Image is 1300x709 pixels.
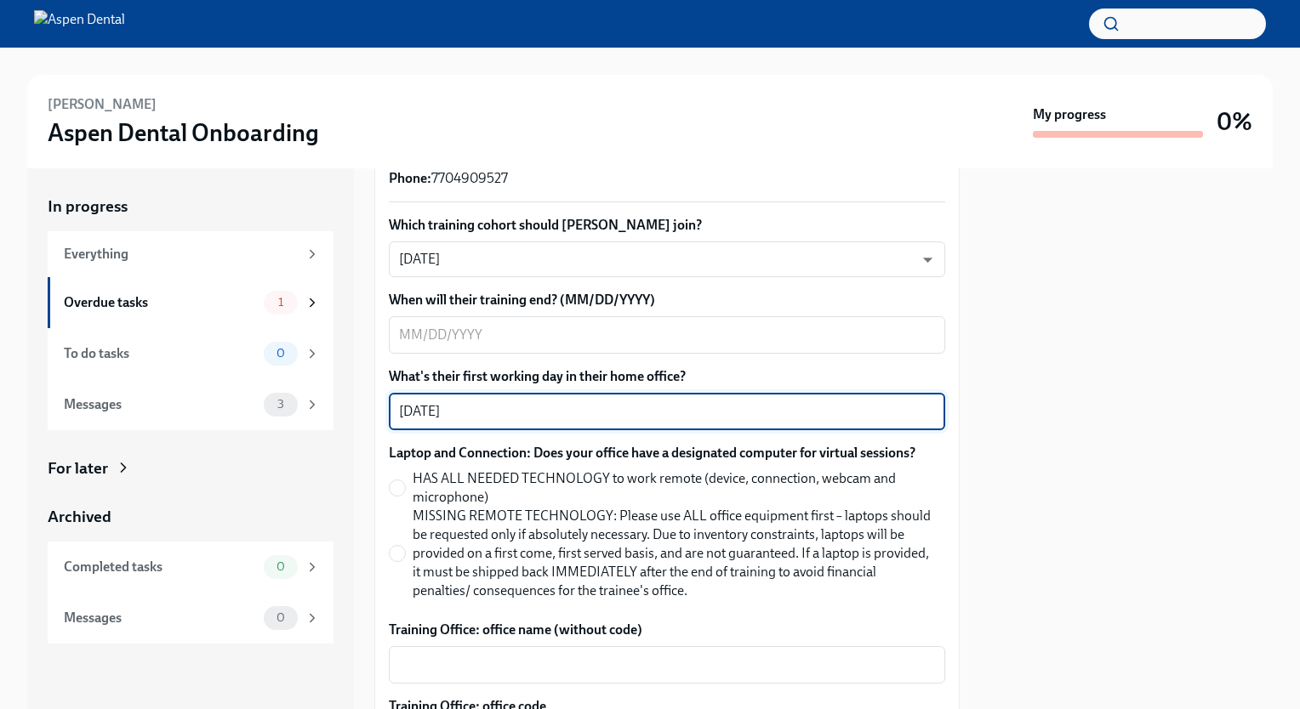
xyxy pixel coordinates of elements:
span: 0 [266,611,295,624]
span: 0 [266,347,295,360]
a: Archived [48,506,334,528]
div: [DATE] [389,241,945,277]
a: Messages0 [48,593,334,644]
a: Messages3 [48,379,334,430]
label: Laptop and Connection: Does your office have a designated computer for virtual sessions? [389,444,945,462]
a: Completed tasks0 [48,542,334,593]
div: Completed tasks [64,558,257,576]
span: 1 [268,296,294,309]
label: Which training cohort should [PERSON_NAME] join? [389,216,945,235]
strong: Phone: [389,170,431,186]
h6: [PERSON_NAME] [48,95,157,114]
div: Everything [64,245,298,264]
img: Aspen Dental [34,10,125,37]
span: HAS ALL NEEDED TECHNOLOGY to work remote (device, connection, webcam and microphone) [413,469,932,507]
a: Everything [48,231,334,277]
div: To do tasks [64,344,257,363]
a: For later [48,457,334,479]
h3: Aspen Dental Onboarding [48,117,319,148]
a: Overdue tasks1 [48,277,334,328]
span: MISSING REMOTE TECHNOLOGY: Please use ALL office equipment first – laptops should be requested on... [413,507,932,600]
label: When will their training end? (MM/DD/YYYY) [389,291,945,309]
label: What's their first working day in their home office? [389,367,945,386]
div: Messages [64,609,257,627]
span: 3 [267,398,294,411]
a: In progress [48,196,334,218]
textarea: [DATE] [399,401,935,422]
strong: My progress [1033,105,1106,124]
h3: 0% [1217,106,1252,137]
label: Training Office: office name (without code) [389,621,945,639]
span: 0 [266,560,295,573]
div: Overdue tasks [64,293,257,312]
div: For later [48,457,108,479]
div: Messages [64,395,257,414]
a: To do tasks0 [48,328,334,379]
